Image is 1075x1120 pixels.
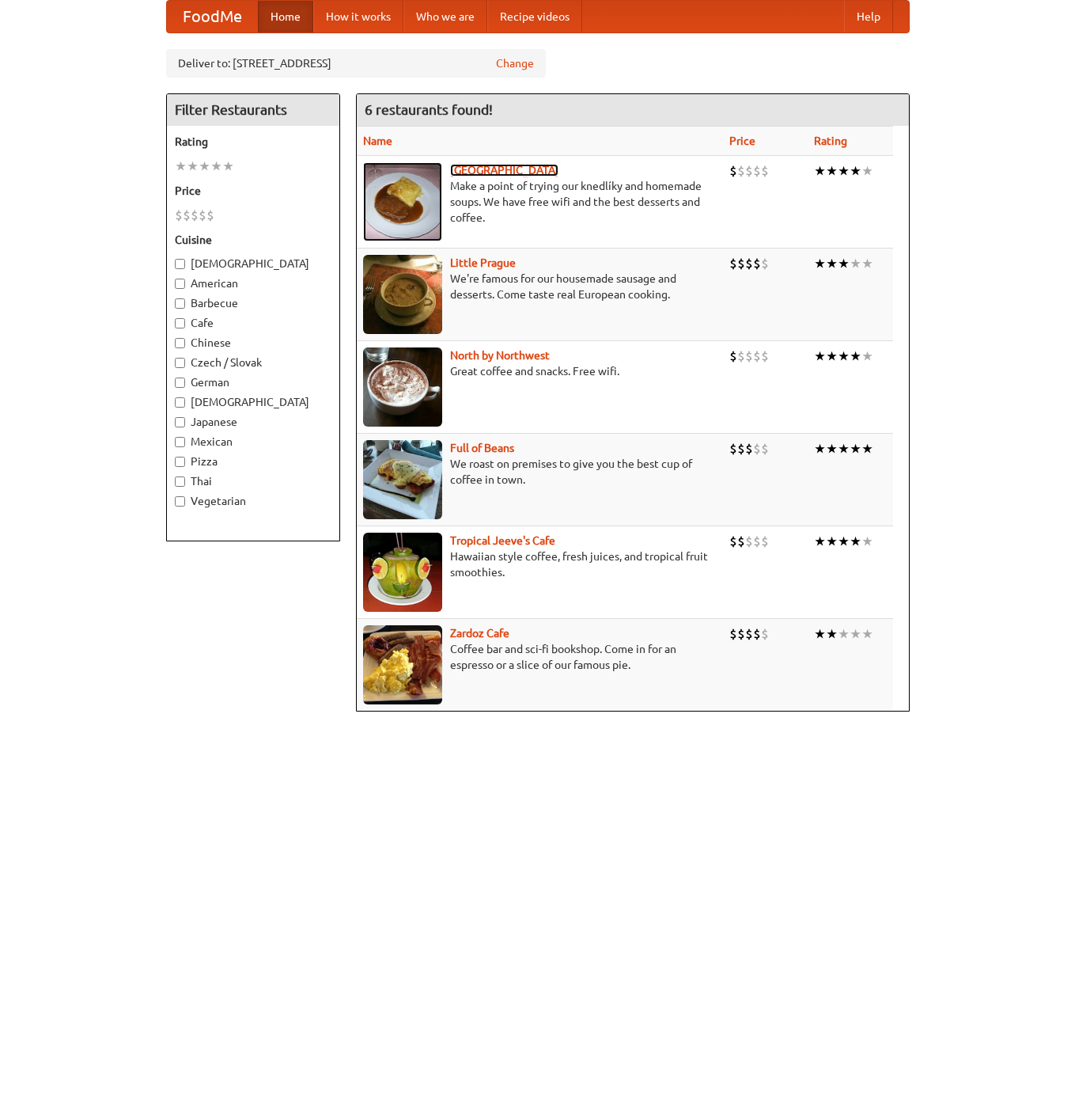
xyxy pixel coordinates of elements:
[745,255,753,272] li: $
[175,183,331,199] h5: Price
[814,347,826,365] li: ★
[175,374,331,390] label: German
[175,397,185,408] input: [DEMOGRAPHIC_DATA]
[363,549,717,580] p: Hawaiian style coffee, fresh juices, and tropical fruit smoothies.
[753,255,761,272] li: $
[175,232,331,248] h5: Cuisine
[745,162,753,180] li: $
[814,533,826,550] li: ★
[814,255,826,272] li: ★
[363,641,717,673] p: Coffee bar and sci-fi bookshop. Come in for an espresso or a slice of our famous pie.
[450,164,558,177] a: [GEOGRAPHIC_DATA]
[175,134,331,150] h5: Rating
[191,207,199,224] li: $
[753,533,761,550] li: $
[861,255,873,272] li: ★
[729,162,737,180] li: $
[363,347,442,427] img: north.jpg
[838,625,850,643] li: ★
[175,318,185,328] input: Cafe
[814,135,847,147] a: Rating
[737,162,745,180] li: $
[844,1,893,32] a: Help
[496,55,534,71] a: Change
[814,440,826,457] li: ★
[850,347,861,365] li: ★
[737,347,745,365] li: $
[175,454,331,469] label: Pizza
[850,162,861,180] li: ★
[814,162,826,180] li: ★
[175,207,183,224] li: $
[175,496,185,507] input: Vegetarian
[175,473,331,489] label: Thai
[175,414,331,430] label: Japanese
[175,275,331,291] label: American
[761,347,769,365] li: $
[861,533,873,550] li: ★
[729,440,737,457] li: $
[363,162,442,241] img: czechpoint.jpg
[206,207,214,224] li: $
[737,533,745,550] li: $
[175,417,185,427] input: Japanese
[167,1,258,32] a: FoodMe
[363,135,392,147] a: Name
[838,162,850,180] li: ★
[175,259,185,269] input: [DEMOGRAPHIC_DATA]
[761,625,769,643] li: $
[175,298,185,309] input: Barbecue
[363,255,442,334] img: littleprague.jpg
[313,1,403,32] a: How it works
[861,625,873,643] li: ★
[175,338,185,348] input: Chinese
[745,440,753,457] li: $
[753,440,761,457] li: $
[729,135,755,147] a: Price
[175,256,331,271] label: [DEMOGRAPHIC_DATA]
[199,207,206,224] li: $
[199,158,210,175] li: ★
[403,1,487,32] a: Who we are
[450,534,555,547] a: Tropical Jeeve's Cafe
[363,625,442,704] img: zardoz.jpg
[175,378,185,388] input: German
[729,625,737,643] li: $
[729,533,737,550] li: $
[753,162,761,180] li: $
[175,476,185,487] input: Thai
[850,625,861,643] li: ★
[167,94,339,126] h4: Filter Restaurants
[850,255,861,272] li: ★
[363,178,717,226] p: Make a point of trying our knedlíky and homemade soups. We have free wifi and the best desserts a...
[745,533,753,550] li: $
[487,1,582,32] a: Recipe videos
[175,315,331,331] label: Cafe
[826,533,838,550] li: ★
[737,255,745,272] li: $
[222,158,234,175] li: ★
[729,255,737,272] li: $
[450,627,509,640] a: Zardoz Cafe
[365,102,493,117] ng-pluralize: 6 restaurants found!
[363,363,717,379] p: Great coffee and snacks. Free wifi.
[838,533,850,550] li: ★
[826,162,838,180] li: ★
[175,158,187,175] li: ★
[175,335,331,351] label: Chinese
[814,625,826,643] li: ★
[175,457,185,467] input: Pizza
[745,625,753,643] li: $
[850,533,861,550] li: ★
[450,442,514,454] a: Full of Beans
[175,394,331,410] label: [DEMOGRAPHIC_DATA]
[838,440,850,457] li: ★
[450,349,550,362] a: North by Northwest
[175,355,331,370] label: Czech / Slovak
[861,440,873,457] li: ★
[175,295,331,311] label: Barbecue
